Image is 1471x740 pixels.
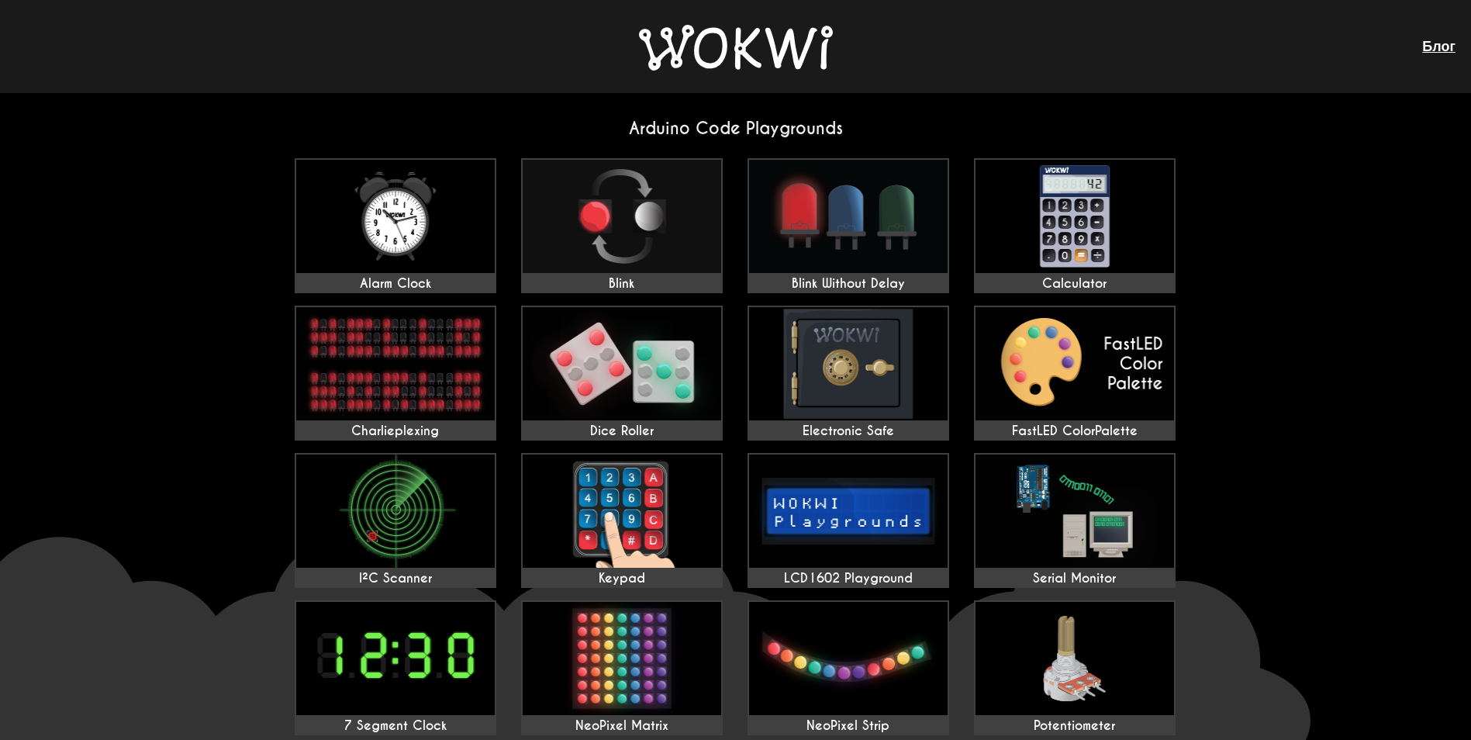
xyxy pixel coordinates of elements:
img: I²C Scanner [296,455,495,568]
a: Electronic Safe [748,306,949,441]
a: Dice Roller [521,306,723,441]
a: NeoPixel Strip [748,600,949,735]
div: Blink Without Delay [749,276,948,292]
a: Keypad [521,453,723,588]
h2: Arduino Code Playgrounds [282,118,1190,139]
img: FastLED ColorPalette [975,307,1174,420]
a: I²C Scanner [295,453,496,588]
img: Potentiometer [975,602,1174,715]
img: Alarm Clock [296,160,495,273]
img: LCD1602 Playground [749,455,948,568]
a: Charlieplexing [295,306,496,441]
a: Serial Monitor [974,453,1176,588]
img: Electronic Safe [749,307,948,420]
div: I²C Scanner [296,571,495,586]
img: Keypad [523,455,721,568]
img: NeoPixel Matrix [523,602,721,715]
a: NeoPixel Matrix [521,600,723,735]
div: Alarm Clock [296,276,495,292]
div: Potentiometer [975,718,1174,734]
a: FastLED ColorPalette [974,306,1176,441]
a: Блог [1422,38,1455,54]
img: NeoPixel Strip [749,602,948,715]
img: 7 Segment Clock [296,602,495,715]
div: FastLED ColorPalette [975,424,1174,439]
img: Calculator [975,160,1174,273]
div: Blink [523,276,721,292]
div: Charlieplexing [296,424,495,439]
div: NeoPixel Matrix [523,718,721,734]
div: LCD1602 Playground [749,571,948,586]
div: 7 Segment Clock [296,718,495,734]
a: LCD1602 Playground [748,453,949,588]
div: Serial Monitor [975,571,1174,586]
a: Blink Without Delay [748,158,949,293]
a: 7 Segment Clock [295,600,496,735]
a: Alarm Clock [295,158,496,293]
div: NeoPixel Strip [749,718,948,734]
a: Calculator [974,158,1176,293]
img: Dice Roller [523,307,721,420]
img: Charlieplexing [296,307,495,420]
img: Blink [523,160,721,273]
img: Вокви [639,25,833,71]
a: Potentiometer [974,600,1176,735]
img: Blink Without Delay [749,160,948,273]
div: Electronic Safe [749,424,948,439]
div: Calculator [975,276,1174,292]
div: Dice Roller [523,424,721,439]
img: Serial Monitor [975,455,1174,568]
div: Keypad [523,571,721,586]
a: Blink [521,158,723,293]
